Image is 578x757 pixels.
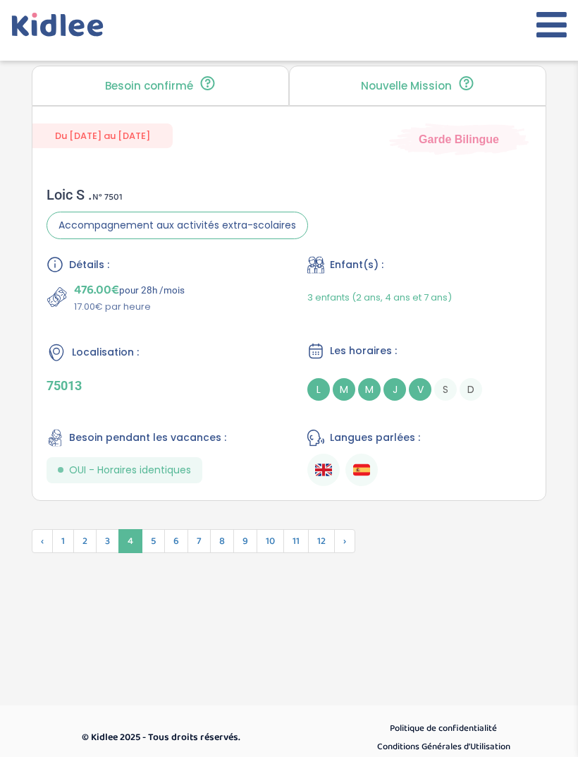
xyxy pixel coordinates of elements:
span: 7 [187,529,211,553]
span: 476.00€ [74,280,119,300]
span: Enfant(s) : [330,258,383,272]
span: Les horaires : [330,344,397,358]
span: 3 enfants (2 ans, 4 ans et 7 ans) [307,291,452,304]
span: Du [DATE] au [DATE] [32,123,173,148]
div: Loic S . [47,186,308,203]
p: Besoin confirmé [105,80,193,92]
a: Conditions Générales d’Utilisation [372,738,515,756]
span: D [460,378,482,401]
span: Accompagnement aux activités extra-scolaires [47,212,308,239]
span: M [358,378,381,401]
p: 17.00€ par heure [74,300,185,314]
p: Nouvelle Mission [361,80,452,92]
span: OUI - Horaires identiques [69,463,191,478]
span: M [333,378,355,401]
span: 12 [308,529,335,553]
p: 75013 [47,378,271,393]
a: Politique de confidentialité [385,720,502,738]
p: © Kidlee 2025 - Tous droits réservés. [82,730,298,745]
span: 5 [142,529,165,553]
span: J [383,378,406,401]
span: 8 [210,529,234,553]
span: S [434,378,457,401]
span: 10 [257,529,284,553]
span: Détails : [69,258,109,272]
span: 11 [283,529,309,553]
img: Anglais [315,461,332,478]
img: Espagnol [353,461,370,478]
span: V [409,378,431,401]
span: Suivant » [334,529,355,553]
span: 9 [233,529,257,553]
span: 4 [118,529,142,553]
span: Localisation : [72,345,139,360]
span: Garde Bilingue [419,131,499,147]
span: 3 [96,529,119,553]
span: 1 [52,529,74,553]
p: pour 28h /mois [74,280,185,300]
span: 6 [164,529,188,553]
span: Besoin pendant les vacances : [69,430,226,445]
span: N° 7501 [92,190,123,205]
span: Langues parlées : [330,430,420,445]
span: ‹ [32,529,53,553]
span: 2 [73,529,97,553]
span: L [307,378,330,401]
